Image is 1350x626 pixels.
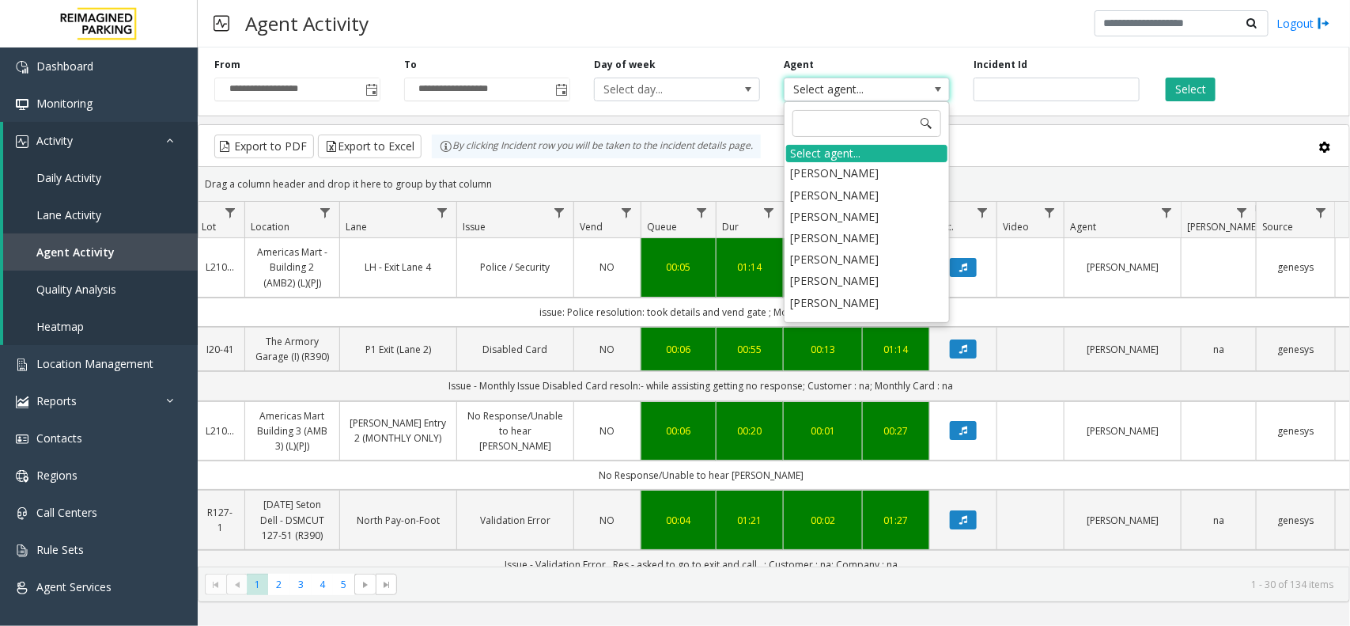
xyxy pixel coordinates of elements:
[36,542,84,557] span: Rule Sets
[206,423,235,438] a: L21036901
[36,468,78,483] span: Regions
[199,202,1349,567] div: Data table
[350,260,447,275] a: LH - Exit Lane 4
[584,423,631,438] a: NO
[36,170,101,185] span: Daily Activity
[3,122,198,159] a: Activity
[600,514,615,527] span: NO
[3,196,198,233] a: Lane Activity
[726,513,773,528] div: 01:21
[872,342,920,357] a: 01:14
[247,574,268,595] span: Page 1
[1003,220,1029,233] span: Video
[758,202,780,223] a: Dur Filter Menu
[974,58,1027,72] label: Incident Id
[600,260,615,274] span: NO
[16,396,28,408] img: 'icon'
[350,513,447,528] a: North Pay-on-Foot
[651,342,706,357] a: 00:06
[1074,342,1171,357] a: [PERSON_NAME]
[16,582,28,594] img: 'icon'
[16,98,28,111] img: 'icon'
[333,574,354,595] span: Page 5
[36,245,115,260] span: Agent Activity
[318,135,422,158] button: Export to Excel
[726,423,773,438] a: 00:20
[872,423,920,438] a: 00:27
[16,544,28,557] img: 'icon'
[1262,220,1293,233] span: Source
[463,220,486,233] span: Issue
[36,96,93,111] span: Monitoring
[552,78,569,101] span: Toggle popup
[354,574,376,596] span: Go to the next page
[199,170,1349,198] div: Drag a column header and drop it here to group by that column
[16,470,28,483] img: 'icon'
[651,513,706,528] a: 00:04
[1310,202,1332,223] a: Source Filter Menu
[467,513,564,528] a: Validation Error
[1266,423,1325,438] a: genesys
[722,220,739,233] span: Dur
[237,4,376,43] h3: Agent Activity
[1074,513,1171,528] a: [PERSON_NAME]
[786,227,947,249] li: [PERSON_NAME]
[16,359,28,371] img: 'icon'
[362,78,380,101] span: Toggle popup
[290,574,312,595] span: Page 3
[16,507,28,520] img: 'icon'
[16,135,28,148] img: 'icon'
[726,342,773,357] a: 00:55
[36,393,77,408] span: Reports
[1318,15,1330,32] img: logout
[786,292,947,313] li: [PERSON_NAME]
[584,513,631,528] a: NO
[36,133,73,148] span: Activity
[691,202,713,223] a: Queue Filter Menu
[1191,342,1246,357] a: na
[432,202,453,223] a: Lane Filter Menu
[1266,342,1325,357] a: genesys
[202,220,216,233] span: Lot
[255,245,330,290] a: Americas Mart - Building 2 (AMB2) (L)(PJ)
[440,140,452,153] img: infoIcon.svg
[432,135,761,158] div: By clicking Incident row you will be taken to the incident details page.
[872,513,920,528] a: 01:27
[36,282,116,297] span: Quality Analysis
[786,249,947,270] li: [PERSON_NAME]
[651,260,706,275] a: 00:05
[1166,78,1216,101] button: Select
[1191,513,1246,528] a: na
[793,342,853,357] div: 00:13
[726,260,773,275] div: 01:14
[36,579,112,594] span: Agent Services
[647,220,677,233] span: Queue
[36,431,82,446] span: Contacts
[16,433,28,446] img: 'icon'
[36,505,97,520] span: Call Centers
[600,343,615,356] span: NO
[1156,202,1178,223] a: Agent Filter Menu
[359,579,372,591] span: Go to the next page
[346,220,367,233] span: Lane
[785,78,916,101] span: Select agent...
[616,202,637,223] a: Vend Filter Menu
[350,342,447,357] a: P1 Exit (Lane 2)
[16,61,28,74] img: 'icon'
[584,260,631,275] a: NO
[255,497,330,543] a: [DATE] Seton Dell - DSMCUT 127-51 (R390)
[206,342,235,357] a: I20-41
[600,424,615,438] span: NO
[793,423,853,438] a: 00:01
[1266,260,1325,275] a: genesys
[467,342,564,357] a: Disabled Card
[1266,513,1325,528] a: genesys
[1074,260,1171,275] a: [PERSON_NAME]
[651,423,706,438] div: 00:06
[255,408,330,454] a: Americas Mart Building 3 (AMB 3) (L)(PJ)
